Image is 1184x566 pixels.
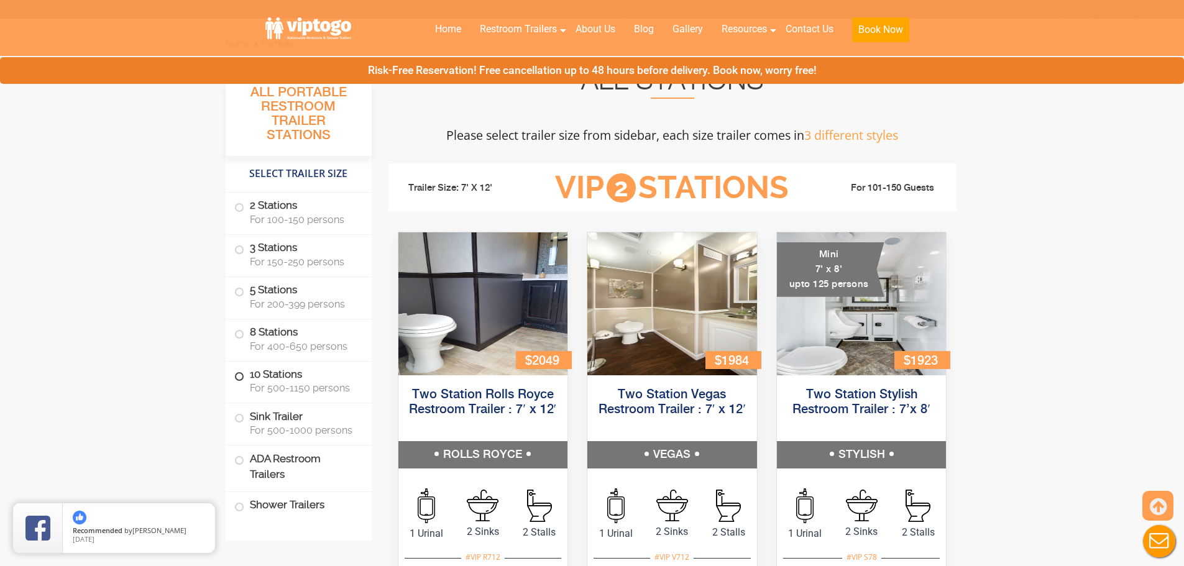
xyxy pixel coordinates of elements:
img: Side view of two station restroom trailer with separate doors for males and females [587,232,757,375]
h3: VIP Stations [536,171,808,205]
span: [DATE] [73,534,94,544]
a: Book Now [843,16,919,50]
label: Shower Trailers [234,492,363,519]
span: [PERSON_NAME] [132,526,186,535]
span: Recommended [73,526,122,535]
span: 2 Sinks [644,524,700,539]
span: 2 Stalls [890,525,947,540]
label: 5 Stations [234,277,363,316]
span: 2 [607,173,636,203]
img: an icon of sink [467,490,498,521]
h2: All Stations [388,69,957,99]
label: 10 Stations [234,362,363,400]
a: Home [426,16,470,43]
span: 2 Stalls [511,525,567,540]
div: #VIP S78 [842,549,881,565]
a: About Us [566,16,625,43]
span: 2 Sinks [833,524,890,539]
h5: ROLLS ROYCE [398,441,568,468]
span: 2 Stalls [700,525,757,540]
h3: All Portable Restroom Trailer Stations [226,81,372,156]
span: For 100-150 persons [250,214,357,226]
span: 1 Urinal [587,526,644,541]
a: Resources [712,16,776,43]
a: Two Station Stylish Restroom Trailer : 7’x 8′ [792,388,930,416]
button: Live Chat [1134,516,1184,566]
img: thumbs up icon [73,511,86,524]
li: For 101-150 Guests [809,181,948,196]
img: an icon of urinal [796,488,814,523]
span: For 500-1000 persons [250,424,357,436]
div: $2049 [516,351,572,369]
label: ADA Restroom Trailers [234,445,363,488]
span: by [73,527,205,536]
label: Sink Trailer [234,403,363,442]
img: Review Rating [25,516,50,541]
img: an icon of urinal [607,488,625,523]
h4: Select Trailer Size [226,162,372,186]
label: 3 Stations [234,235,363,273]
img: A mini restroom trailer with two separate stations and separate doors for males and females [777,232,947,375]
img: an icon of Stall [716,490,741,522]
img: Side view of two station restroom trailer with separate doors for males and females [398,232,568,375]
img: an icon of urinal [418,488,435,523]
div: $1984 [705,351,761,369]
span: For 500-1150 persons [250,382,357,394]
span: 2 Sinks [454,524,511,539]
a: Contact Us [776,16,843,43]
span: 1 Urinal [398,526,455,541]
span: 3 different styles [804,127,898,144]
a: Gallery [663,16,712,43]
a: Restroom Trailers [470,16,566,43]
div: $1923 [894,351,950,369]
img: an icon of sink [656,490,688,521]
span: For 400-650 persons [250,340,357,352]
p: Please select trailer size from sidebar, each size trailer comes in [388,123,957,147]
span: 1 Urinal [777,526,833,541]
h5: STYLISH [777,441,947,468]
span: For 200-399 persons [250,298,357,310]
label: 8 Stations [234,319,363,358]
a: Two Station Vegas Restroom Trailer : 7′ x 12′ [599,388,746,416]
a: Two Station Rolls Royce Restroom Trailer : 7′ x 12′ [409,388,556,416]
img: an icon of sink [846,490,878,521]
img: an icon of Stall [527,490,552,522]
a: Blog [625,16,663,43]
span: For 150-250 persons [250,256,357,268]
h5: VEGAS [587,441,757,468]
img: an icon of Stall [906,490,930,522]
button: Book Now [852,17,909,42]
li: Trailer Size: 7' X 12' [397,170,536,207]
div: Mini 7' x 8' upto 125 persons [777,242,884,297]
div: #VIP V712 [650,549,694,565]
label: 2 Stations [234,193,363,231]
div: #VIP R712 [461,549,505,565]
